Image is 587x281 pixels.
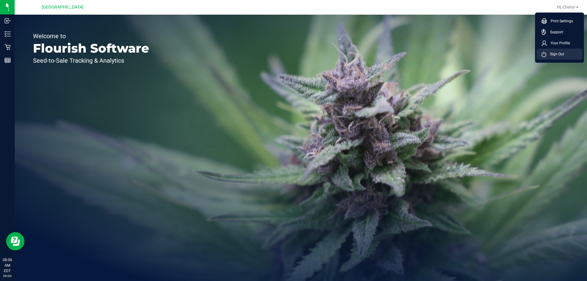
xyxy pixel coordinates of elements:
[547,40,570,46] span: Your Profile
[3,257,12,274] p: 08:06 AM EDT
[557,5,575,9] span: Hi, Chevy!
[33,57,149,64] p: Seed-to-Sale Tracking & Analytics
[5,44,11,50] inline-svg: Retail
[547,18,573,24] span: Print Settings
[33,33,149,39] p: Welcome to
[537,49,582,60] li: Sign Out
[42,5,83,10] span: [GEOGRAPHIC_DATA]
[5,18,11,24] inline-svg: Inbound
[546,51,564,57] span: Sign Out
[541,29,580,35] a: Support
[5,31,11,37] inline-svg: Inventory
[546,29,563,35] span: Support
[3,274,12,278] p: 09/20
[33,42,149,54] p: Flourish Software
[6,232,24,250] iframe: Resource center
[5,57,11,63] inline-svg: Reports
